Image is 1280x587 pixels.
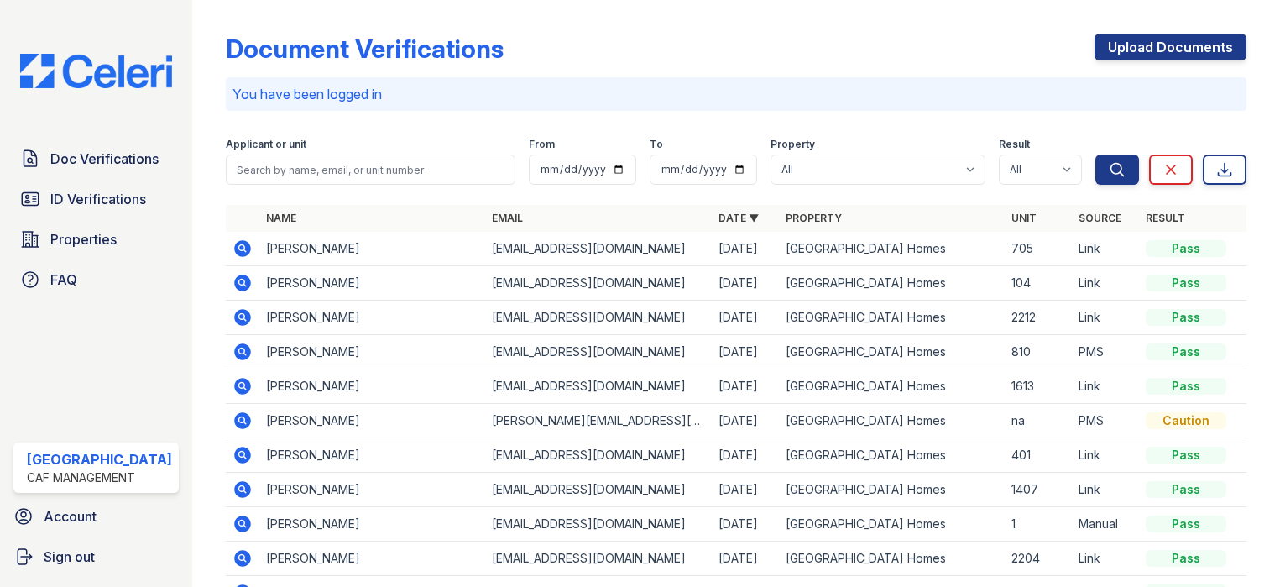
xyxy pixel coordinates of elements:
label: Property [771,138,815,151]
td: [DATE] [712,266,779,301]
a: ID Verifications [13,182,179,216]
label: Result [999,138,1030,151]
td: Manual [1072,507,1139,542]
td: [EMAIL_ADDRESS][DOMAIN_NAME] [485,301,711,335]
a: Result [1146,212,1185,224]
td: Link [1072,266,1139,301]
td: [GEOGRAPHIC_DATA] Homes [779,369,1005,404]
td: [GEOGRAPHIC_DATA] Homes [779,473,1005,507]
td: PMS [1072,335,1139,369]
div: Pass [1146,481,1226,498]
td: PMS [1072,404,1139,438]
a: Unit [1011,212,1037,224]
div: Pass [1146,309,1226,326]
td: [GEOGRAPHIC_DATA] Homes [779,438,1005,473]
td: Link [1072,301,1139,335]
td: [PERSON_NAME] [259,473,485,507]
td: Link [1072,473,1139,507]
td: [EMAIL_ADDRESS][DOMAIN_NAME] [485,369,711,404]
div: Pass [1146,378,1226,395]
div: Pass [1146,516,1226,532]
td: 1613 [1005,369,1072,404]
img: CE_Logo_Blue-a8612792a0a2168367f1c8372b55b34899dd931a85d93a1a3d3e32e68fde9ad4.png [7,54,185,88]
td: [DATE] [712,542,779,576]
span: FAQ [50,270,77,290]
td: [DATE] [712,473,779,507]
td: Link [1072,232,1139,266]
a: Properties [13,223,179,256]
input: Search by name, email, or unit number [226,155,515,185]
td: [GEOGRAPHIC_DATA] Homes [779,301,1005,335]
td: 1 [1005,507,1072,542]
td: [GEOGRAPHIC_DATA] Homes [779,542,1005,576]
td: [PERSON_NAME][EMAIL_ADDRESS][DOMAIN_NAME] [485,404,711,438]
td: [DATE] [712,404,779,438]
div: Pass [1146,550,1226,567]
div: CAF Management [27,469,172,486]
span: Doc Verifications [50,149,159,169]
a: Account [7,500,185,533]
td: 1407 [1005,473,1072,507]
td: na [1005,404,1072,438]
span: Account [44,506,97,527]
div: Pass [1146,275,1226,291]
td: [DATE] [712,232,779,266]
td: [EMAIL_ADDRESS][DOMAIN_NAME] [485,473,711,507]
div: Document Verifications [226,34,504,64]
label: From [529,138,555,151]
td: [EMAIL_ADDRESS][DOMAIN_NAME] [485,335,711,369]
td: 401 [1005,438,1072,473]
div: Pass [1146,447,1226,464]
td: Link [1072,438,1139,473]
td: [PERSON_NAME] [259,266,485,301]
a: Date ▼ [718,212,759,224]
td: [DATE] [712,507,779,542]
a: FAQ [13,263,179,296]
a: Upload Documents [1095,34,1246,60]
span: Properties [50,229,117,249]
td: [EMAIL_ADDRESS][DOMAIN_NAME] [485,507,711,542]
td: [EMAIL_ADDRESS][DOMAIN_NAME] [485,542,711,576]
div: Caution [1146,412,1226,429]
td: [GEOGRAPHIC_DATA] Homes [779,507,1005,542]
div: Pass [1146,240,1226,257]
td: [PERSON_NAME] [259,507,485,542]
td: Link [1072,542,1139,576]
td: 705 [1005,232,1072,266]
a: Email [492,212,523,224]
td: 810 [1005,335,1072,369]
label: To [650,138,663,151]
label: Applicant or unit [226,138,306,151]
p: You have been logged in [232,84,1240,104]
td: [GEOGRAPHIC_DATA] Homes [779,404,1005,438]
a: Property [786,212,842,224]
td: [PERSON_NAME] [259,232,485,266]
td: 104 [1005,266,1072,301]
td: [GEOGRAPHIC_DATA] Homes [779,266,1005,301]
td: [PERSON_NAME] [259,301,485,335]
td: [PERSON_NAME] [259,438,485,473]
td: 2204 [1005,542,1072,576]
span: ID Verifications [50,189,146,209]
a: Sign out [7,540,185,574]
div: [GEOGRAPHIC_DATA] [27,449,172,469]
div: Pass [1146,343,1226,360]
td: Link [1072,369,1139,404]
span: Sign out [44,547,95,567]
td: [DATE] [712,335,779,369]
a: Name [266,212,296,224]
td: [GEOGRAPHIC_DATA] Homes [779,335,1005,369]
a: Source [1079,212,1121,224]
td: [GEOGRAPHIC_DATA] Homes [779,232,1005,266]
td: 2212 [1005,301,1072,335]
td: [PERSON_NAME] [259,404,485,438]
td: [EMAIL_ADDRESS][DOMAIN_NAME] [485,438,711,473]
td: [DATE] [712,369,779,404]
a: Doc Verifications [13,142,179,176]
td: [DATE] [712,301,779,335]
td: [PERSON_NAME] [259,369,485,404]
td: [PERSON_NAME] [259,335,485,369]
td: [DATE] [712,438,779,473]
td: [EMAIL_ADDRESS][DOMAIN_NAME] [485,232,711,266]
